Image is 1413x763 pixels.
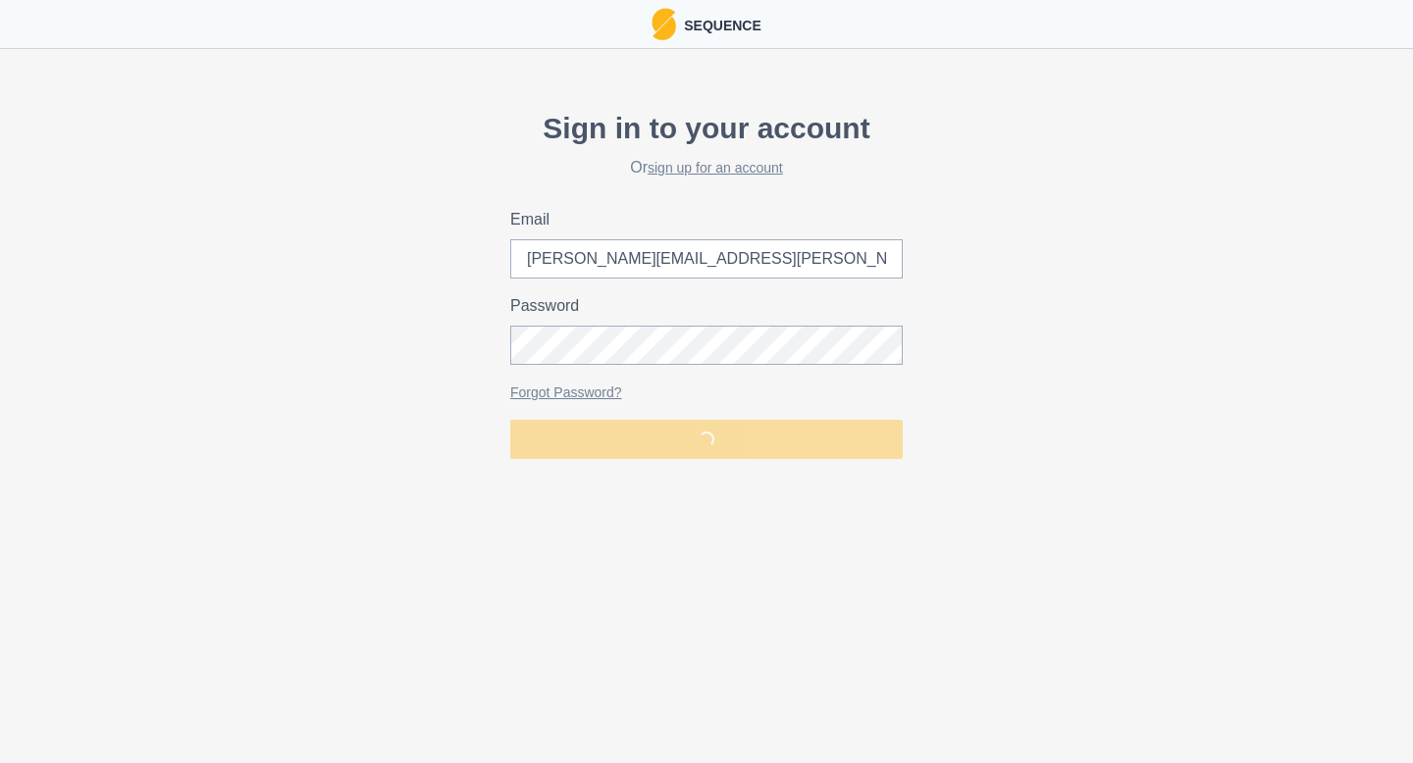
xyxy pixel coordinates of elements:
p: Sign in to your account [510,106,903,150]
img: Logo [652,8,676,40]
label: Email [510,208,891,231]
h2: Or [510,158,903,177]
a: sign up for an account [648,160,783,176]
a: Forgot Password? [510,384,622,400]
p: Sequence [676,12,761,36]
a: LogoSequence [652,8,761,40]
label: Password [510,294,891,318]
